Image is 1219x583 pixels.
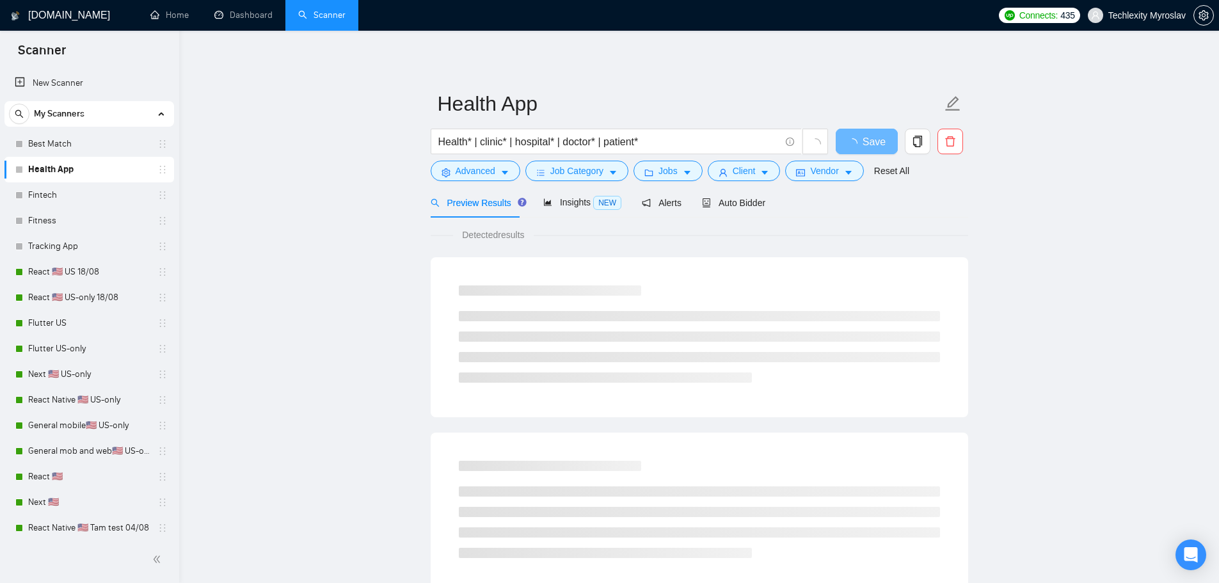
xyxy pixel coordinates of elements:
[760,168,769,177] span: caret-down
[609,168,617,177] span: caret-down
[1005,10,1015,20] img: upwork-logo.png
[708,161,781,181] button: userClientcaret-down
[719,168,728,177] span: user
[157,241,168,252] span: holder
[431,198,523,208] span: Preview Results
[786,138,794,146] span: info-circle
[157,267,168,277] span: holder
[431,198,440,207] span: search
[157,420,168,431] span: holder
[150,10,189,20] a: homeHome
[937,129,963,154] button: delete
[28,285,150,310] a: React 🇺🇸 US-only 18/08
[1060,8,1074,22] span: 435
[810,164,838,178] span: Vendor
[298,10,346,20] a: searchScanner
[500,168,509,177] span: caret-down
[938,136,962,147] span: delete
[453,228,533,242] span: Detected results
[644,168,653,177] span: folder
[157,139,168,149] span: holder
[550,164,603,178] span: Job Category
[905,136,930,147] span: copy
[874,164,909,178] a: Reset All
[157,190,168,200] span: holder
[593,196,621,210] span: NEW
[516,196,528,208] div: Tooltip anchor
[642,198,681,208] span: Alerts
[796,168,805,177] span: idcard
[785,161,863,181] button: idcardVendorcaret-down
[4,70,174,96] li: New Scanner
[10,109,29,118] span: search
[431,161,520,181] button: settingAdvancedcaret-down
[28,413,150,438] a: General mobile🇺🇸 US-only
[28,438,150,464] a: General mob and web🇺🇸 US-only - to be done
[15,70,164,96] a: New Scanner
[11,6,20,26] img: logo
[8,41,76,68] span: Scanner
[157,472,168,482] span: holder
[658,164,678,178] span: Jobs
[836,129,898,154] button: Save
[683,168,692,177] span: caret-down
[157,164,168,175] span: holder
[543,198,552,207] span: area-chart
[543,197,621,207] span: Insights
[944,95,961,112] span: edit
[438,88,942,120] input: Scanner name...
[157,216,168,226] span: holder
[456,164,495,178] span: Advanced
[525,161,628,181] button: barsJob Categorycaret-down
[536,168,545,177] span: bars
[905,129,930,154] button: copy
[157,344,168,354] span: holder
[34,101,84,127] span: My Scanners
[702,198,711,207] span: robot
[9,104,29,124] button: search
[157,446,168,456] span: holder
[844,168,853,177] span: caret-down
[157,292,168,303] span: holder
[863,134,886,150] span: Save
[28,208,150,234] a: Fitness
[157,395,168,405] span: holder
[28,362,150,387] a: Next 🇺🇸 US-only
[28,336,150,362] a: Flutter US-only
[809,138,821,150] span: loading
[642,198,651,207] span: notification
[1019,8,1058,22] span: Connects:
[633,161,703,181] button: folderJobscaret-down
[28,387,150,413] a: React Native 🇺🇸 US-only
[157,369,168,379] span: holder
[152,553,165,566] span: double-left
[157,523,168,533] span: holder
[28,490,150,515] a: Next 🇺🇸
[28,131,150,157] a: Best Match
[847,138,863,148] span: loading
[28,515,150,541] a: React Native 🇺🇸 Tam test 04/08
[1091,11,1100,20] span: user
[1193,5,1214,26] button: setting
[28,310,150,336] a: Flutter US
[442,168,450,177] span: setting
[1175,539,1206,570] div: Open Intercom Messenger
[438,134,780,150] input: Search Freelance Jobs...
[214,10,273,20] a: dashboardDashboard
[157,497,168,507] span: holder
[28,182,150,208] a: Fintech
[702,198,765,208] span: Auto Bidder
[157,318,168,328] span: holder
[1193,10,1214,20] a: setting
[28,259,150,285] a: React 🇺🇸 US 18/08
[28,464,150,490] a: React 🇺🇸
[28,157,150,182] a: Health App
[733,164,756,178] span: Client
[28,234,150,259] a: Tracking App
